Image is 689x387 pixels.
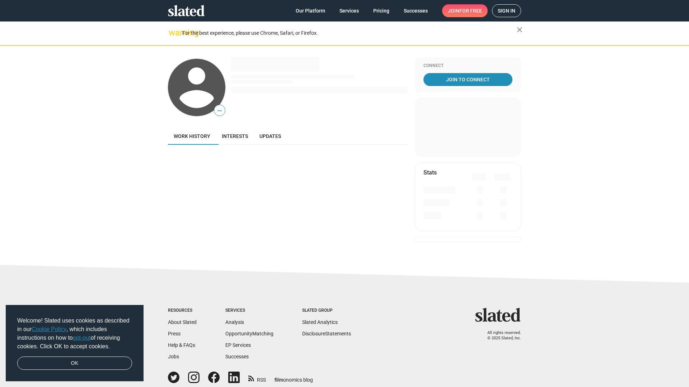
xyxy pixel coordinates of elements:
[334,4,365,17] a: Services
[515,25,524,34] mat-icon: close
[225,331,273,336] a: OpportunityMatching
[168,128,216,145] a: Work history
[423,63,512,69] div: Connect
[168,342,195,348] a: Help & FAQs
[296,4,325,17] span: Our Platform
[259,133,281,139] span: Updates
[442,4,488,17] a: Joinfor free
[373,4,389,17] span: Pricing
[168,354,179,359] a: Jobs
[225,319,244,325] a: Analysis
[423,169,437,176] mat-card-title: Stats
[275,371,313,383] a: filmonomics blog
[225,342,251,348] a: EP Services
[492,4,521,17] a: Sign in
[459,4,482,17] span: for free
[339,4,359,17] span: Services
[168,319,197,325] a: About Slated
[290,4,331,17] a: Our Platform
[222,133,248,139] span: Interests
[248,372,266,383] a: RSS
[302,331,351,336] a: DisclosureStatements
[404,4,428,17] span: Successes
[182,28,517,38] div: For the best experience, please use Chrome, Safari, or Firefox.
[423,73,512,86] a: Join To Connect
[6,305,144,382] div: cookieconsent
[225,354,249,359] a: Successes
[302,319,338,325] a: Slated Analytics
[168,308,197,314] div: Resources
[480,330,521,341] p: All rights reserved. © 2025 Slated, Inc.
[275,377,283,383] span: film
[216,128,254,145] a: Interests
[498,5,515,17] span: Sign in
[174,133,210,139] span: Work history
[398,4,433,17] a: Successes
[448,4,482,17] span: Join
[367,4,395,17] a: Pricing
[32,326,66,332] a: Cookie Policy
[169,28,177,37] mat-icon: warning
[17,357,132,370] a: dismiss cookie message
[254,128,287,145] a: Updates
[425,73,511,86] span: Join To Connect
[225,308,273,314] div: Services
[17,316,132,351] span: Welcome! Slated uses cookies as described in our , which includes instructions on how to of recei...
[168,331,181,336] a: Press
[214,106,225,115] span: —
[302,308,351,314] div: Slated Group
[73,335,91,341] a: opt-out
